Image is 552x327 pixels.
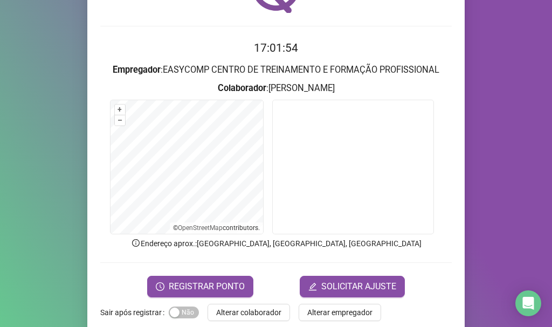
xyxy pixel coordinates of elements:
span: SOLICITAR AJUSTE [321,280,396,293]
button: – [115,115,125,126]
span: Alterar colaborador [216,307,281,318]
button: Alterar empregador [299,304,381,321]
button: REGISTRAR PONTO [147,276,253,297]
span: REGISTRAR PONTO [169,280,245,293]
time: 17:01:54 [254,41,298,54]
span: info-circle [131,238,141,248]
p: Endereço aprox. : [GEOGRAPHIC_DATA], [GEOGRAPHIC_DATA], [GEOGRAPHIC_DATA] [100,238,452,249]
span: Alterar empregador [307,307,372,318]
button: editSOLICITAR AJUSTE [300,276,405,297]
button: Alterar colaborador [208,304,290,321]
strong: Empregador [113,65,161,75]
button: + [115,105,125,115]
strong: Colaborador [218,83,266,93]
h3: : [PERSON_NAME] [100,81,452,95]
label: Sair após registrar [100,304,169,321]
span: edit [308,282,317,291]
span: clock-circle [156,282,164,291]
div: Open Intercom Messenger [515,290,541,316]
a: OpenStreetMap [178,224,223,232]
li: © contributors. [173,224,260,232]
h3: : EASYCOMP CENTRO DE TREINAMENTO E FORMAÇÃO PROFISSIONAL [100,63,452,77]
